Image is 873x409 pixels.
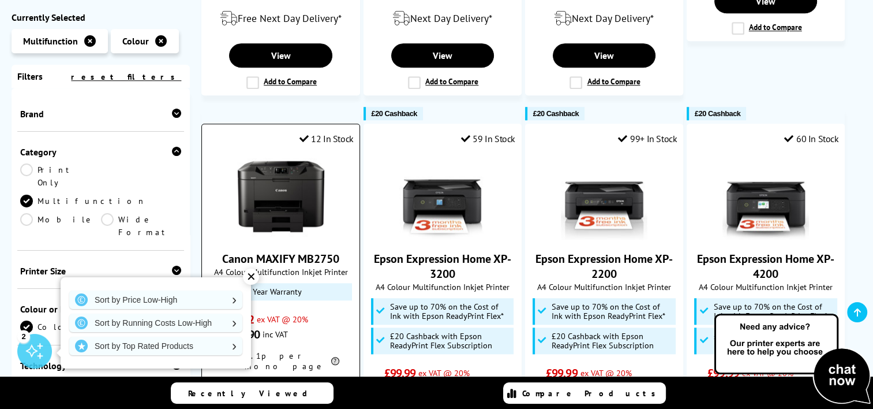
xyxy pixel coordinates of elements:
a: Wide Format [101,213,182,239]
div: Currently Selected [12,12,190,23]
a: Epson Expression Home XP-2200 [561,230,647,242]
span: inc VAT [263,329,288,340]
span: £99.99 [546,366,578,381]
span: £99.99 [384,366,416,381]
a: Sort by Running Costs Low-High [69,314,242,332]
div: Category [20,146,181,158]
a: Sort by Top Rated Products [69,337,242,355]
span: £20 Cashback with Epson ReadyPrint Flex Subscription [390,332,511,350]
span: £20 Cashback with Epson ReadyPrint Flex Subscription [552,332,672,350]
span: Multifunction [23,35,78,47]
button: £20 Cashback [525,107,585,120]
span: A4 Colour Multifunction Inkjet Printer [370,281,515,292]
span: A4 Colour Multifunction Inkjet Printer [531,281,677,292]
span: Compare Products [522,388,662,399]
a: Compare Products [503,382,666,404]
span: ex VAT @ 20% [580,367,632,378]
button: £20 Cashback [687,107,746,120]
a: View [553,43,655,68]
div: 12 In Stock [299,133,354,144]
span: £20 Cashback [372,109,417,118]
img: Epson Expression Home XP-4200 [722,153,809,240]
label: Add to Compare [569,76,640,89]
span: A4 Colour Multifunction Inkjet Printer [693,281,838,292]
span: £20 Cashback [533,109,579,118]
a: Sort by Price Low-High [69,291,242,309]
a: Colour [20,321,101,333]
a: View [391,43,494,68]
label: Add to Compare [246,76,317,89]
a: Epson Expression Home XP-4200 [697,251,834,281]
img: Epson Expression Home XP-3200 [399,153,486,240]
span: Save up to 70% on the Cost of Ink with Epson ReadyPrint Flex* [713,302,834,321]
span: Save up to 70% on the Cost of Ink with Epson ReadyPrint Flex* [552,302,672,321]
button: £20 Cashback [364,107,423,120]
a: Mobile [20,213,101,239]
div: Brand [20,108,181,120]
span: Free 3 Year Warranty [228,287,302,296]
span: ex VAT @ 20% [418,367,470,378]
a: Epson Expression Home XP-2200 [535,251,673,281]
div: Printer Size [20,265,181,277]
img: Open Live Chat window [711,312,873,407]
div: 60 In Stock [784,133,838,144]
a: Print Only [20,163,101,189]
span: Recently Viewed [188,388,319,399]
span: £99.99 [707,366,739,381]
div: 99+ In Stock [618,133,677,144]
a: Canon MAXIFY MB2750 [222,251,339,266]
div: modal_delivery [370,2,515,35]
img: Canon MAXIFY MB2750 [238,153,324,240]
span: A4 Colour Multifunction Inkjet Printer [208,266,353,277]
a: Recently Viewed [171,382,334,404]
span: £20 Cashback [695,109,740,118]
a: Epson Expression Home XP-3200 [399,230,486,242]
div: Colour or Mono [20,303,181,315]
a: Epson Expression Home XP-3200 [374,251,511,281]
a: Epson Expression Home XP-4200 [722,230,809,242]
div: 59 In Stock [461,133,515,144]
a: Canon MAXIFY MB2750 [238,230,324,242]
li: 8.4p per colour page [223,374,339,395]
span: Filters [17,70,43,82]
div: modal_delivery [531,2,677,35]
li: 2.1p per mono page [223,351,339,371]
a: Multifunction [20,195,146,207]
label: Add to Compare [408,76,478,89]
img: Epson Expression Home XP-2200 [561,153,647,240]
div: modal_delivery [208,2,353,35]
div: 2 [17,330,30,343]
span: ex VAT @ 20% [257,314,308,325]
span: Colour [122,35,149,47]
div: ✕ [243,269,259,285]
a: reset filters [71,72,181,82]
span: Save up to 70% on the Cost of Ink with Epson ReadyPrint Flex* [390,302,511,321]
a: View [229,43,332,68]
label: Add to Compare [732,22,802,35]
